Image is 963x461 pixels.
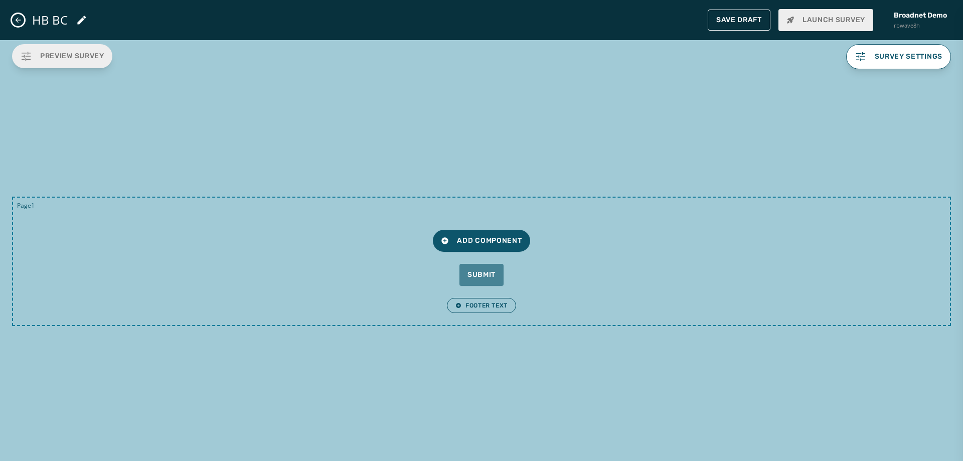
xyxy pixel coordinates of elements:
[17,202,35,210] span: Page 1
[455,301,508,310] span: Footer Text
[708,10,770,31] button: Save Draft
[32,13,68,28] span: HB BC
[459,264,504,286] button: Submit
[875,53,943,61] span: Survey settings
[40,51,104,61] span: Preview Survey
[433,230,530,252] button: Add Component
[447,298,516,313] button: Footer Text
[467,270,496,280] span: Submit
[441,236,522,246] span: Add Component
[716,16,762,24] span: Save Draft
[786,15,865,25] span: Launch Survey
[894,22,947,30] span: rbwave8h
[8,8,327,19] body: Rich Text Area
[12,44,112,68] button: Preview Survey
[778,9,873,31] button: Launch Survey
[894,11,947,21] span: Broadnet Demo
[846,44,951,69] button: Survey settings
